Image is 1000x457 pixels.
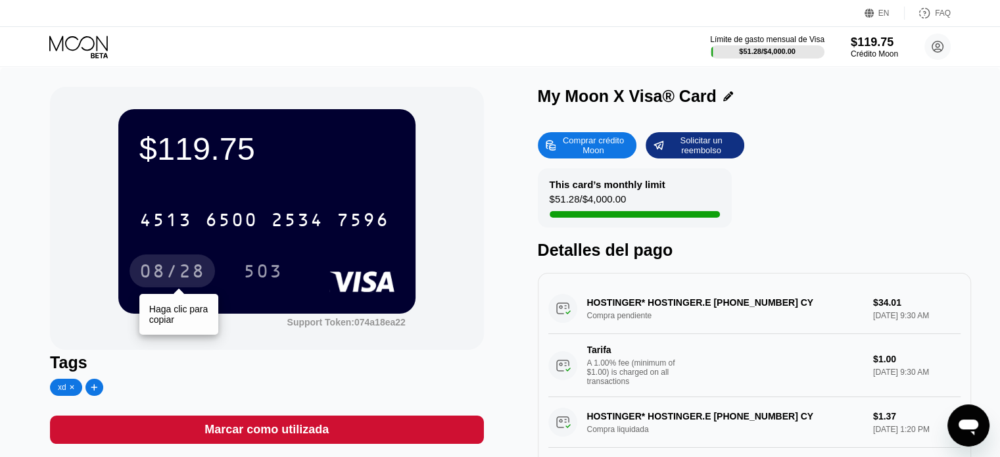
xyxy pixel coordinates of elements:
[287,317,405,327] div: Support Token: 074a18ea22
[905,7,951,20] div: FAQ
[665,135,737,156] div: Solicitar un reembolso
[646,132,744,158] div: Solicitar un reembolso
[50,416,483,444] div: Marcar como utilizada
[130,254,215,287] div: 08/28
[878,9,890,18] div: EN
[548,334,961,397] div: TarifaA 1.00% fee (minimum of $1.00) is charged on all transactions$1.00[DATE] 9:30 AM
[710,35,824,59] div: Límite de gasto mensual de Visa$51.28/$4,000.00
[271,211,323,232] div: 2534
[204,422,329,437] div: Marcar como utilizada
[873,354,961,364] div: $1.00
[538,132,636,158] div: Comprar crédito Moon
[538,87,717,106] div: My Moon X Visa® Card
[587,345,679,355] div: Tarifa
[337,211,389,232] div: 7596
[851,49,898,59] div: Crédito Moon
[947,404,989,446] iframe: Botón para iniciar la ventana de mensajería
[851,36,898,49] div: $119.75
[233,254,293,287] div: 503
[139,262,205,283] div: 08/28
[865,7,905,20] div: EN
[550,193,627,211] div: $51.28 / $4,000.00
[149,304,208,325] div: Haga clic para copiar
[50,353,483,372] div: Tags
[873,368,961,377] div: [DATE] 9:30 AM
[739,47,796,55] div: $51.28 / $4,000.00
[131,203,397,236] div: 4513650025347596
[243,262,283,283] div: 503
[205,211,258,232] div: 6500
[139,130,394,167] div: $119.75
[538,241,971,260] div: Detalles del pago
[287,317,405,327] div: Support Token:074a18ea22
[935,9,951,18] div: FAQ
[550,179,665,190] div: This card’s monthly limit
[139,211,192,232] div: 4513
[587,358,686,386] div: A 1.00% fee (minimum of $1.00) is charged on all transactions
[710,35,824,44] div: Límite de gasto mensual de Visa
[851,36,898,59] div: $119.75Crédito Moon
[58,383,66,392] div: xd
[557,135,629,156] div: Comprar crédito Moon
